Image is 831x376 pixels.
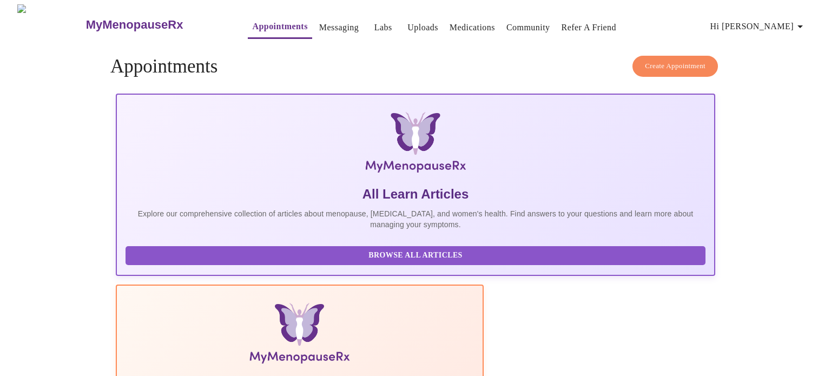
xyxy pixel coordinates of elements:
a: Refer a Friend [562,20,617,35]
a: Community [506,20,550,35]
span: Create Appointment [645,60,705,72]
button: Uploads [403,17,443,38]
button: Community [502,17,555,38]
img: MyMenopauseRx Logo [215,112,615,177]
button: Labs [366,17,400,38]
button: Hi [PERSON_NAME] [706,16,811,37]
h3: MyMenopauseRx [86,18,183,32]
a: Medications [450,20,495,35]
span: Hi [PERSON_NAME] [710,19,807,34]
p: Explore our comprehensive collection of articles about menopause, [MEDICAL_DATA], and women's hea... [126,208,705,230]
img: MyMenopauseRx Logo [17,4,84,45]
button: Browse All Articles [126,246,705,265]
button: Refer a Friend [557,17,621,38]
a: Appointments [252,19,307,34]
span: Browse All Articles [136,249,695,262]
a: Messaging [319,20,359,35]
a: Browse All Articles [126,250,708,259]
a: Uploads [407,20,438,35]
button: Appointments [248,16,312,39]
a: Labs [374,20,392,35]
a: MyMenopauseRx [84,6,226,44]
button: Medications [445,17,499,38]
button: Messaging [315,17,363,38]
h5: All Learn Articles [126,186,705,203]
img: Menopause Manual [181,303,418,368]
h4: Appointments [110,56,721,77]
button: Create Appointment [632,56,718,77]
